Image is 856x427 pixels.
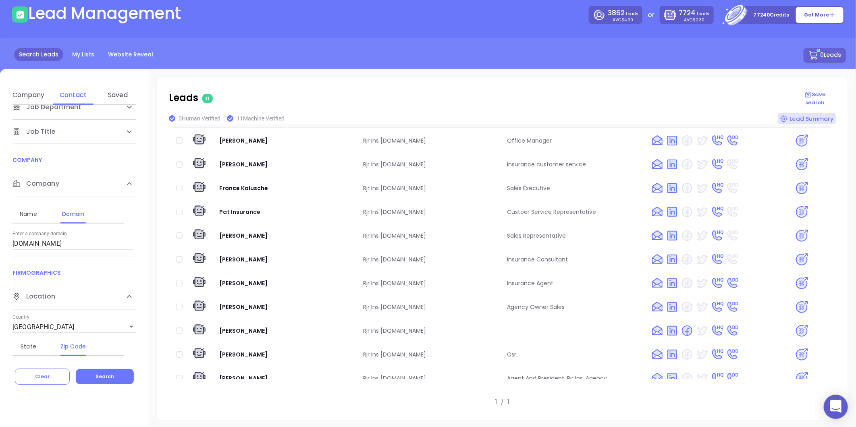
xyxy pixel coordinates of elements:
img: psa [795,158,809,172]
img: psa [795,253,809,267]
img: machine verify [191,347,207,362]
img: machine verify [191,252,207,267]
span: Search [96,373,114,380]
img: linkedin yes [666,158,679,171]
td: Agent And President, Rjr Ins. Agency [504,367,648,389]
td: Agency Owner Sales [504,296,648,318]
td: Rjr Ins [DOMAIN_NAME] [360,320,504,342]
img: linkedin yes [666,301,679,313]
td: Rjr Ins [DOMAIN_NAME] [360,296,504,318]
p: Leads [169,91,794,105]
img: psa [795,181,809,195]
span: $2.30 [693,17,704,23]
td: Rjr Ins [DOMAIN_NAME] [360,177,504,199]
p: COMPANY [12,155,136,164]
img: linkedin yes [666,182,679,195]
span: France Kalusche [219,184,268,192]
img: phone DD no [726,182,739,195]
td: Insurance Agent [504,272,648,294]
img: machine verify [191,180,207,196]
img: phone DD yes [726,277,739,290]
p: Leads [679,8,709,18]
span: Job Title [12,127,55,137]
img: machine verify [191,371,207,386]
td: Rjr Ins [DOMAIN_NAME] [360,130,504,151]
div: Zip Code [57,342,89,351]
span: Company [12,179,59,189]
img: phone HQ yes [711,324,724,337]
img: psa [795,276,809,290]
img: email yes [651,134,664,147]
img: facebook no [681,348,694,361]
img: twitter yes [696,229,708,242]
span: 3862 [608,8,625,18]
img: phone DD yes [726,372,739,385]
img: twitter yes [696,348,708,361]
span: Job Department [12,102,81,112]
span: [PERSON_NAME] [219,374,268,382]
td: Rjr Ins [DOMAIN_NAME] [360,249,504,270]
img: machine verify [191,299,207,315]
img: phone DD no [726,253,739,266]
img: phone DD yes [726,134,739,147]
div: Contact [57,90,89,100]
img: linkedin yes [666,205,679,218]
a: My Lists [67,48,99,61]
img: machine verify [191,157,207,172]
span: 7724 [679,8,696,18]
img: email yes [651,253,664,266]
img: machine verify [191,228,207,243]
span: [PERSON_NAME] [219,160,268,168]
img: facebook yes [681,324,694,337]
img: email yes [651,372,664,385]
img: email yes [651,277,664,290]
span: [PERSON_NAME] [219,137,268,145]
button: Get More [796,6,844,23]
img: facebook no [681,182,694,195]
div: Name [12,209,44,219]
span: [PERSON_NAME] [219,350,268,359]
img: psa [795,371,809,386]
span: [PERSON_NAME] [219,327,268,335]
span: [PERSON_NAME] [219,232,268,240]
img: twitter yes [696,158,708,171]
img: email yes [651,229,664,242]
p: AVG [684,18,704,22]
img: psa [795,324,809,338]
img: linkedin yes [666,229,679,242]
span: [PERSON_NAME] [219,255,268,263]
img: linkedin yes [666,134,679,147]
div: State [12,342,44,351]
span: 11 Machine Verified [237,115,285,122]
img: phone DD yes [726,324,739,337]
p: or [648,10,654,20]
img: machine verify [191,276,207,291]
p: 1 [495,398,497,407]
img: facebook no [681,253,694,266]
td: Csr [504,344,648,365]
span: $4.60 [622,17,634,23]
img: phone DD no [726,229,739,242]
span: [PERSON_NAME] [219,279,268,287]
td: Rjr Ins [DOMAIN_NAME] [360,153,504,175]
img: phone HQ yes [711,348,724,361]
div: Job Title [12,120,136,144]
img: phone DD yes [726,348,739,361]
img: twitter yes [696,205,708,218]
img: twitter yes [696,182,708,195]
img: facebook no [681,301,694,313]
p: 77240 Credits [754,11,790,19]
img: facebook no [681,372,694,385]
div: Domain [57,209,89,219]
img: phone HQ yes [711,229,724,242]
img: email yes [651,205,664,218]
img: email yes [651,324,664,337]
img: psa [795,205,809,219]
img: phone HQ yes [711,372,724,385]
button: 0Leads [804,48,846,63]
img: phone HQ yes [711,182,724,195]
td: Insurance customer service [504,153,648,175]
img: email yes [651,182,664,195]
div: Job Department [12,95,136,119]
img: psa [795,229,809,243]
